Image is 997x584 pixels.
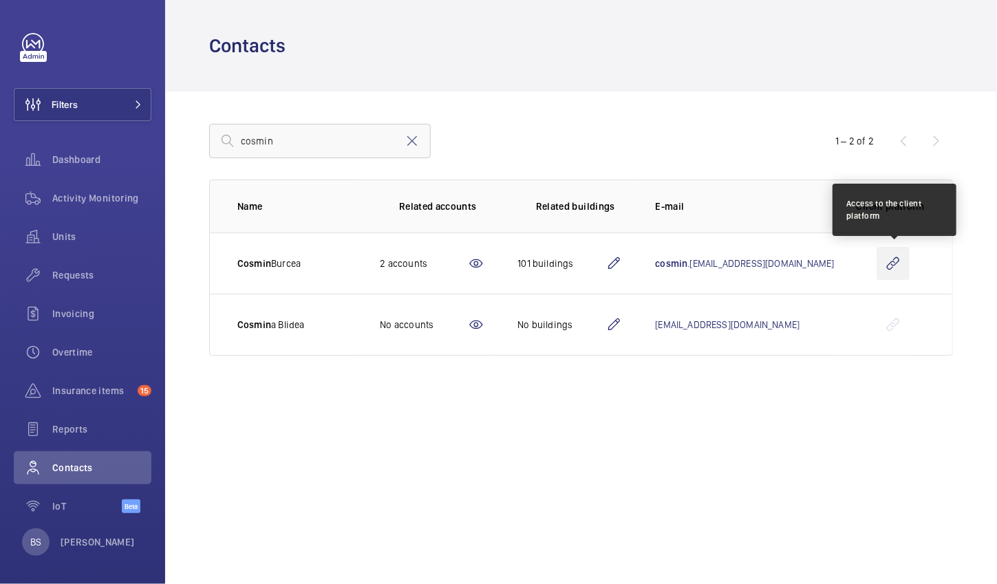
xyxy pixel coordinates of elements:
[30,535,41,549] p: BS
[237,318,305,332] p: a Blidea
[237,257,301,270] p: Burcea
[399,199,477,213] p: Related accounts
[380,257,468,270] div: 2 accounts
[138,385,151,396] span: 15
[52,98,78,111] span: Filters
[52,191,151,205] span: Activity Monitoring
[655,258,834,269] a: cosmin.[EMAIL_ADDRESS][DOMAIN_NAME]
[14,88,151,121] button: Filters
[517,318,605,332] div: No buildings
[517,257,605,270] div: 101 buildings
[536,199,615,213] p: Related buildings
[237,199,358,213] p: Name
[846,197,943,222] div: Access to the client platform
[52,153,151,166] span: Dashboard
[209,33,294,58] h1: Contacts
[52,307,151,321] span: Invoicing
[52,230,151,244] span: Units
[52,461,151,475] span: Contacts
[122,499,140,513] span: Beta
[655,319,800,330] a: [EMAIL_ADDRESS][DOMAIN_NAME]
[835,134,874,148] div: 1 – 2 of 2
[655,258,687,269] span: cosmin
[52,422,151,436] span: Reports
[237,258,271,269] span: Cosmin
[237,319,271,330] span: Cosmin
[209,124,431,158] input: Search by lastname, firstname, mail or client
[52,268,151,282] span: Requests
[380,318,468,332] div: No accounts
[61,535,135,549] p: [PERSON_NAME]
[52,499,122,513] span: IoT
[655,199,834,213] p: E-mail
[52,345,151,359] span: Overtime
[52,384,132,398] span: Insurance items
